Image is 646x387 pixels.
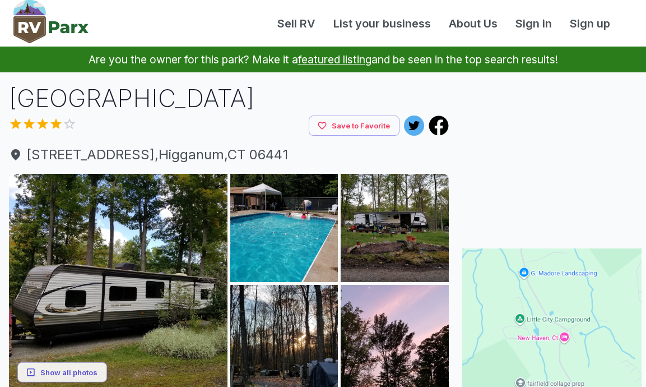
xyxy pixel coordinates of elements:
[298,53,371,66] a: featured listing
[341,174,449,282] img: AAcXr8oHS-xqH9EBVoy6_pAE16xOqAHJ5hFca9UAMGivR_Gt-xIYnkSeYt6UG1yO5j12-TXG3fzDDtGocbR_Ybk6zvYS3z-wx...
[324,15,440,32] a: List your business
[309,116,399,136] button: Save to Favorite
[268,15,324,32] a: Sell RV
[9,145,449,165] a: [STREET_ADDRESS],Higganum,CT 06441
[9,81,449,116] h1: [GEOGRAPHIC_DATA]
[506,15,561,32] a: Sign in
[9,145,449,165] span: [STREET_ADDRESS] , Higganum , CT 06441
[17,362,107,383] button: Show all photos
[440,15,506,32] a: About Us
[561,15,619,32] a: Sign up
[462,81,642,222] iframe: Advertisement
[13,47,633,72] p: Are you the owner for this park? Make it a and be seen in the top search results!
[230,174,338,282] img: AAcXr8qWufmsqPZ8Lzdp4OVPlv2MaCubh77A5CX_DQDvwYxydpBiuzicDpvbWWtFYLiAXPs6OAiUXhRd-wyVLMtyb6zrRpa45...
